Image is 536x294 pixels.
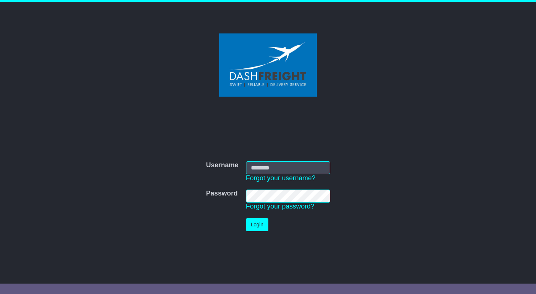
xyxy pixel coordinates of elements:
a: Forgot your password? [246,203,315,210]
label: Username [206,161,238,169]
a: Forgot your username? [246,174,316,182]
button: Login [246,218,268,231]
img: Dash Freight [219,33,317,97]
label: Password [206,190,237,198]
